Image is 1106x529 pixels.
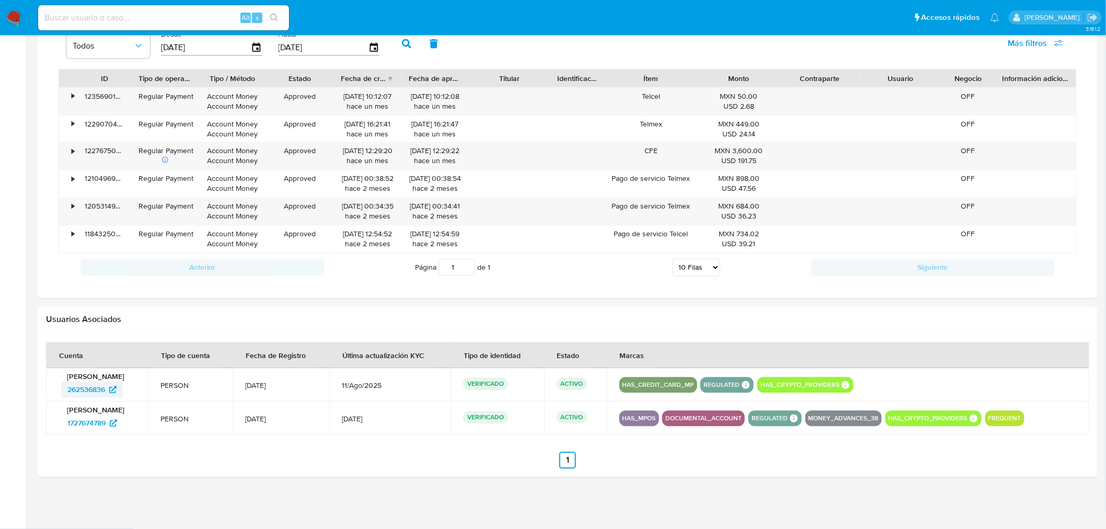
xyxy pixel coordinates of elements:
span: Accesos rápidos [921,12,980,23]
a: Notificaciones [990,13,999,22]
span: Alt [241,13,250,22]
p: fernando.ftapiamartinez@mercadolibre.com.mx [1024,13,1084,22]
input: Buscar usuario o caso... [38,11,289,25]
button: search-icon [263,10,285,25]
a: Salir [1087,12,1098,23]
h2: Usuarios Asociados [46,315,1089,325]
span: s [256,13,259,22]
span: 3.161.2 [1086,25,1101,33]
